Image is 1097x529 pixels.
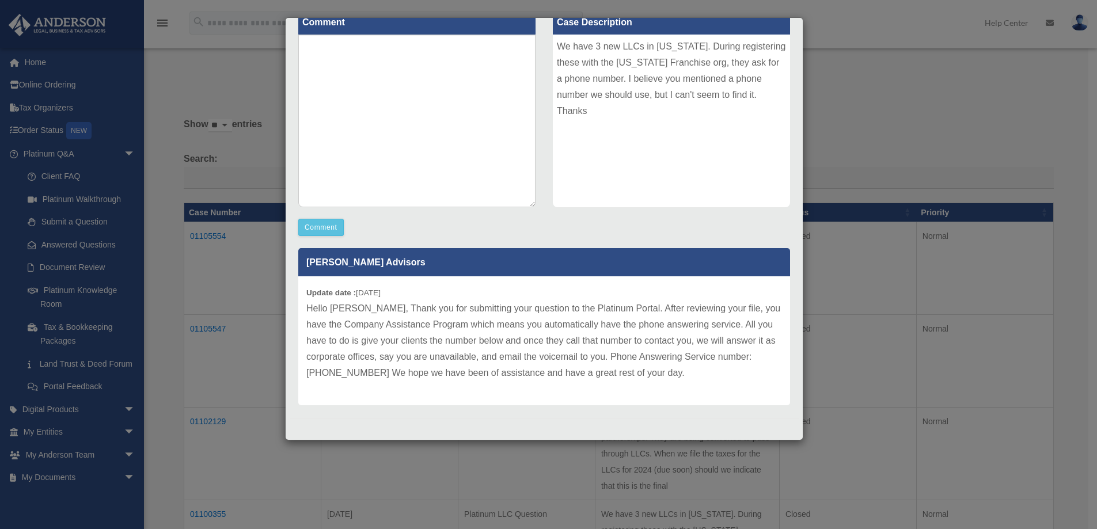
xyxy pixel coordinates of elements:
[553,35,790,207] div: We have 3 new LLCs in [US_STATE]. During registering these with the [US_STATE] Franchise org, the...
[306,288,381,297] small: [DATE]
[298,219,344,236] button: Comment
[306,300,782,381] p: Hello [PERSON_NAME], Thank you for submitting your question to the Platinum Portal. After reviewi...
[553,10,790,35] label: Case Description
[298,248,790,276] p: [PERSON_NAME] Advisors
[306,288,356,297] b: Update date :
[298,10,536,35] label: Comment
